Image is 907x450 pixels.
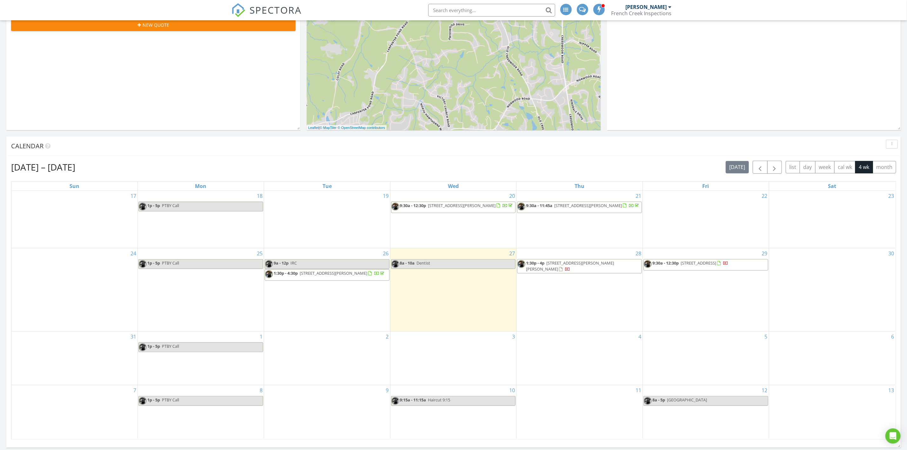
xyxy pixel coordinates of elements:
a: Go to August 20, 2025 [508,191,516,201]
button: Next [767,161,782,174]
td: Go to August 18, 2025 [138,191,264,248]
td: Go to September 10, 2025 [390,385,517,439]
td: Go to August 29, 2025 [643,248,769,332]
a: Monday [194,182,208,191]
a: Go to August 28, 2025 [634,248,643,259]
h2: [DATE] – [DATE] [11,161,75,173]
span: PTBY Call [162,343,179,349]
td: Go to September 13, 2025 [769,385,895,439]
img: frenchcreek_25.jpg [265,270,273,278]
td: Go to August 26, 2025 [264,248,390,332]
td: Go to September 12, 2025 [643,385,769,439]
a: Leaflet [308,126,319,130]
a: Go to September 2, 2025 [385,332,390,342]
a: Go to August 26, 2025 [382,248,390,259]
td: Go to September 4, 2025 [517,331,643,385]
span: 1p - 5p [147,397,160,403]
a: SPECTORA [231,9,302,22]
img: frenchcreek_25.jpg [265,260,273,268]
td: Go to September 7, 2025 [11,385,138,439]
button: [DATE] [726,161,749,173]
img: frenchcreek_25.jpg [517,203,525,211]
a: Friday [701,182,710,191]
img: frenchcreek_25.jpg [139,397,147,405]
span: Haircut 9:15 [428,397,450,403]
span: [GEOGRAPHIC_DATA] [667,397,707,403]
a: 9:30a - 12:30p [STREET_ADDRESS] [652,260,728,266]
td: Go to September 8, 2025 [138,385,264,439]
td: Go to August 24, 2025 [11,248,138,332]
a: Go to September 3, 2025 [511,332,516,342]
td: Go to August 17, 2025 [11,191,138,248]
button: cal wk [834,161,856,173]
a: Go to August 21, 2025 [634,191,643,201]
td: Go to August 28, 2025 [517,248,643,332]
button: day [800,161,816,173]
td: Go to August 27, 2025 [390,248,517,332]
td: Go to August 22, 2025 [643,191,769,248]
button: month [873,161,896,173]
div: French Creek Inspections [611,10,672,17]
a: Saturday [827,182,837,191]
a: Go to August 25, 2025 [256,248,264,259]
a: Go to August 29, 2025 [761,248,769,259]
div: | [307,125,387,131]
span: New Quote [143,22,169,28]
img: frenchcreek_25.jpg [139,343,147,351]
a: Go to August 22, 2025 [761,191,769,201]
td: Go to August 31, 2025 [11,331,138,385]
a: Go to September 11, 2025 [634,385,643,395]
span: 1p - 5p [147,343,160,349]
img: frenchcreek_25.jpg [517,260,525,268]
span: SPECTORA [250,3,302,17]
span: 1:30p - 4p [526,260,544,266]
button: New Quote [11,19,296,31]
span: 9:30a - 11:45a [526,203,552,208]
span: PTBY Call [162,260,179,266]
span: 9:15a - 11:15a [400,397,426,403]
div: Open Intercom Messenger [885,428,901,444]
a: 1:30p - 4:30p [STREET_ADDRESS][PERSON_NAME] [274,270,385,276]
span: [STREET_ADDRESS][PERSON_NAME] [300,270,367,276]
span: PTBY Call [162,203,179,208]
input: Search everything... [428,4,555,17]
span: PTBY Call [162,397,179,403]
a: Go to September 8, 2025 [258,385,264,395]
a: Go to August 30, 2025 [887,248,895,259]
a: 9:30a - 12:30p [STREET_ADDRESS] [644,259,768,271]
a: 9:30a - 11:45a [STREET_ADDRESS][PERSON_NAME] [517,202,642,213]
a: 1:30p - 4:30p [STREET_ADDRESS][PERSON_NAME] [265,269,390,281]
a: Go to September 10, 2025 [508,385,516,395]
a: Tuesday [321,182,333,191]
a: Go to August 17, 2025 [129,191,137,201]
a: 9:30a - 12:30p [STREET_ADDRESS][PERSON_NAME] [391,202,516,213]
td: Go to August 25, 2025 [138,248,264,332]
a: Go to August 24, 2025 [129,248,137,259]
img: The Best Home Inspection Software - Spectora [231,3,245,17]
a: Go to September 4, 2025 [637,332,643,342]
button: week [815,161,835,173]
td: Go to September 2, 2025 [264,331,390,385]
a: Go to September 6, 2025 [890,332,895,342]
td: Go to August 30, 2025 [769,248,895,332]
span: 9a - 12p [274,260,289,266]
img: frenchcreek_25.jpg [644,260,652,268]
img: frenchcreek_25.jpg [391,203,399,211]
div: [PERSON_NAME] [626,4,667,10]
a: 9:30a - 11:45a [STREET_ADDRESS][PERSON_NAME] [526,203,640,208]
span: 1p - 5p [147,260,160,266]
td: Go to September 3, 2025 [390,331,517,385]
img: frenchcreek_25.jpg [391,260,399,268]
a: Go to August 27, 2025 [508,248,516,259]
span: Calendar [11,142,43,150]
img: frenchcreek_25.jpg [644,397,652,405]
a: 1:30p - 4p [STREET_ADDRESS][PERSON_NAME][PERSON_NAME] [517,259,642,273]
span: 1p - 5p [147,203,160,208]
a: © MapTiler [320,126,337,130]
a: Go to August 19, 2025 [382,191,390,201]
img: frenchcreek_25.jpg [139,203,147,211]
img: frenchcreek_25.jpg [391,397,399,405]
span: 8a - 10a [400,260,415,266]
span: [STREET_ADDRESS][PERSON_NAME][PERSON_NAME] [526,260,614,272]
a: 9:30a - 12:30p [STREET_ADDRESS][PERSON_NAME] [400,203,514,208]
